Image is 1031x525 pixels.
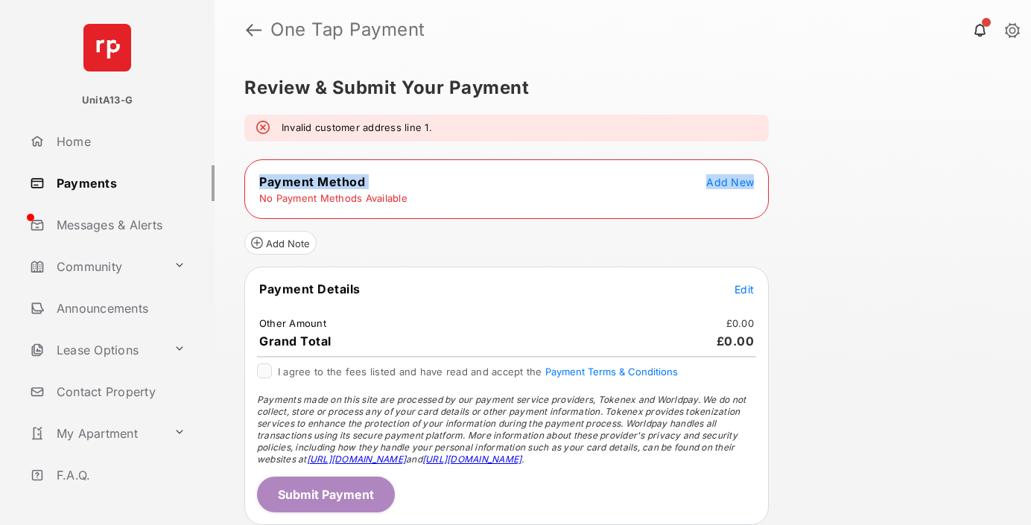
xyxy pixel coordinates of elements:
[422,454,521,465] a: [URL][DOMAIN_NAME]
[278,366,678,378] span: I agree to the fees listed and have read and accept the
[270,21,425,39] strong: One Tap Payment
[24,249,168,284] a: Community
[258,191,408,205] td: No Payment Methods Available
[259,174,365,189] span: Payment Method
[24,374,215,410] a: Contact Property
[24,332,168,368] a: Lease Options
[244,231,317,255] button: Add Note
[24,290,215,326] a: Announcements
[82,93,133,108] p: UnitA13-G
[735,283,754,296] span: Edit
[24,124,215,159] a: Home
[258,316,327,330] td: Other Amount
[257,477,395,512] button: Submit Payment
[83,24,131,71] img: svg+xml;base64,PHN2ZyB4bWxucz0iaHR0cDovL3d3dy53My5vcmcvMjAwMC9zdmciIHdpZHRoPSI2NCIgaGVpZ2h0PSI2NC...
[282,121,432,136] em: Invalid customer address line 1.
[717,334,755,349] span: £0.00
[706,176,754,188] span: Add New
[726,316,755,330] td: £0.00
[24,457,215,493] a: F.A.Q.
[735,281,754,296] button: Edit
[24,207,215,243] a: Messages & Alerts
[307,454,406,465] a: [URL][DOMAIN_NAME]
[259,334,331,349] span: Grand Total
[257,394,746,465] span: Payments made on this site are processed by our payment service providers, Tokenex and Worldpay. ...
[244,79,989,97] h5: Review & Submit Your Payment
[706,174,754,189] button: Add New
[24,165,215,201] a: Payments
[24,416,168,451] a: My Apartment
[545,366,678,378] button: I agree to the fees listed and have read and accept the
[259,281,361,296] span: Payment Details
